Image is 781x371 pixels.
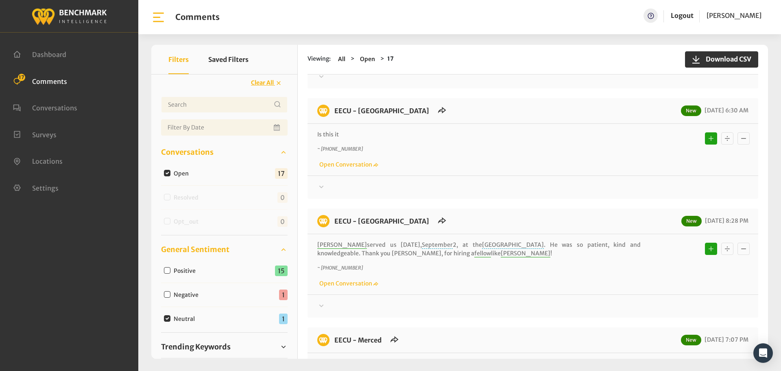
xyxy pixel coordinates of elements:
a: EECU - Merced [334,336,382,344]
a: Conversations [13,103,77,111]
span: Comments [32,77,67,85]
div: Basic example [703,130,752,147]
a: EECU - [GEOGRAPHIC_DATA] [334,217,429,225]
img: benchmark [31,6,107,26]
span: 1 [279,290,288,300]
a: General Sentiment [161,244,288,256]
i: ~ [PHONE_NUMBER] [317,265,363,271]
a: Conversations [161,146,288,158]
button: Saved Filters [208,45,249,74]
label: Open [171,169,195,178]
input: Positive [164,267,170,274]
h6: EECU - Merced [329,334,386,346]
span: [GEOGRAPHIC_DATA] [482,241,544,249]
span: [PERSON_NAME] [317,241,367,249]
a: Logout [671,9,694,23]
input: Username [161,97,288,113]
span: New [681,105,701,116]
label: Negative [171,291,205,299]
span: New [681,335,701,345]
a: Logout [671,11,694,20]
a: [PERSON_NAME] [707,9,761,23]
a: Surveys [13,130,57,138]
label: Positive [171,267,202,275]
img: benchmark [317,105,329,117]
a: Settings [13,183,59,191]
span: [DATE] 6:30 AM [702,107,748,114]
span: Viewing: [308,55,331,64]
h1: Comments [175,12,220,22]
div: Basic example [703,241,752,257]
span: Locations [32,157,63,165]
button: Open [358,55,377,64]
span: [DATE] 7:07 PM [702,336,748,343]
p: Is this it [317,130,641,139]
span: Clear All [251,79,274,86]
span: 0 [277,192,288,203]
button: Filters [168,45,189,74]
span: fellow [474,250,491,257]
span: New [681,216,702,226]
span: September [422,241,453,249]
div: Open Intercom Messenger [753,343,773,363]
span: Conversations [32,104,77,112]
a: Comments 17 [13,77,67,85]
a: Open Conversation [317,161,378,168]
label: Opt_out [171,217,205,226]
span: Download CSV [701,54,751,64]
label: Resolved [171,193,205,202]
input: Negative [164,291,170,298]
span: [DATE] 8:28 PM [703,217,748,224]
button: Download CSV [685,51,758,68]
span: Conversations [161,147,214,158]
span: Dashboard [32,50,66,59]
span: General Sentiment [161,244,229,255]
img: benchmark [317,334,329,346]
span: [PERSON_NAME] [707,11,761,20]
span: Surveys [32,130,57,138]
button: Clear All [246,76,288,90]
span: 17 [275,168,288,179]
input: Neutral [164,315,170,322]
input: Open [164,170,170,176]
a: Locations [13,156,63,165]
a: Dashboard [13,50,66,58]
a: Trending Keywords [161,341,288,353]
h6: EECU - Clovis North Branch [329,105,434,117]
span: Settings [32,184,59,192]
strong: 17 [387,55,394,62]
span: 0 [277,216,288,227]
span: [PERSON_NAME] [501,250,550,257]
p: served us [DATE], 2, at the . He was so patient, kind and knowledgeable. Thank you [PERSON_NAME],... [317,241,641,258]
span: 15 [275,266,288,276]
button: Open Calendar [272,119,283,136]
input: Date range input field [161,119,288,136]
button: All [336,55,348,64]
span: 17 [18,74,25,81]
span: Trending Keywords [161,341,231,352]
a: Open Conversation [317,280,378,287]
img: benchmark [317,215,329,227]
img: bar [151,10,166,24]
span: 1 [279,314,288,324]
h6: EECU - Clovis North Branch [329,215,434,227]
a: EECU - [GEOGRAPHIC_DATA] [334,107,429,115]
i: ~ [PHONE_NUMBER] [317,146,363,152]
label: Neutral [171,315,201,323]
